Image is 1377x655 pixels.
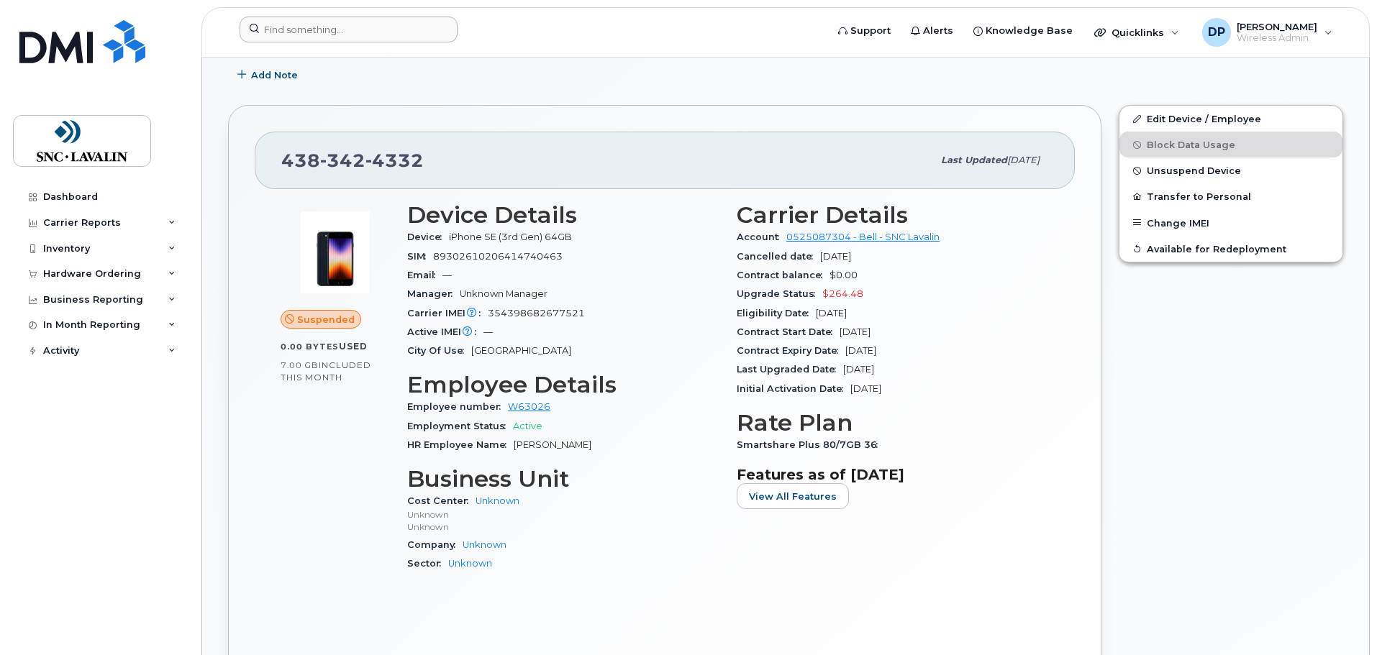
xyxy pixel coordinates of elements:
a: 0525087304 - Bell - SNC Lavalin [786,232,940,242]
span: 354398682677521 [488,308,585,319]
span: $0.00 [830,270,858,280]
h3: Carrier Details [737,202,1049,228]
span: — [442,270,452,280]
span: 438 [281,150,424,171]
a: W63026 [508,401,550,412]
h3: Features as of [DATE] [737,466,1049,483]
span: Last Upgraded Date [737,364,843,375]
span: Active [513,421,542,431]
span: [PERSON_NAME] [1237,21,1317,32]
span: [DATE] [850,383,881,394]
span: Available for Redeployment [1147,243,1286,254]
span: Support [850,24,891,38]
a: Edit Device / Employee [1119,106,1342,132]
span: DP [1208,24,1225,41]
span: View All Features [749,490,837,503]
span: 89302610206414740463 [433,251,563,262]
span: City Of Use [407,345,471,356]
span: Unsuspend Device [1147,165,1241,176]
button: Change IMEI [1119,210,1342,236]
span: Active IMEI [407,326,483,337]
span: [DATE] [816,308,847,319]
button: Unsuspend Device [1119,157,1342,183]
span: SIM [407,251,433,262]
div: Quicklinks [1084,18,1189,47]
p: Unknown [407,508,719,521]
span: [DATE] [843,364,874,375]
span: Carrier IMEI [407,308,488,319]
span: Upgrade Status [737,288,822,299]
h3: Rate Plan [737,410,1049,436]
span: Cancelled date [737,251,820,262]
span: 4332 [365,150,424,171]
span: Employment Status [407,421,513,431]
span: [GEOGRAPHIC_DATA] [471,345,571,356]
button: View All Features [737,483,849,509]
span: Add Note [251,68,298,82]
span: Contract Expiry Date [737,345,845,356]
span: [DATE] [845,345,876,356]
span: [DATE] [1007,155,1040,165]
span: Last updated [941,155,1007,165]
span: included this month [281,359,371,383]
span: Wireless Admin [1237,32,1317,44]
input: Find something... [240,17,458,42]
span: iPhone SE (3rd Gen) 64GB [449,232,572,242]
span: Alerts [923,24,953,38]
a: Unknown [448,558,492,569]
button: Available for Redeployment [1119,236,1342,262]
span: used [339,341,368,352]
span: Employee number [407,401,508,412]
span: Initial Activation Date [737,383,850,394]
h3: Business Unit [407,466,719,492]
button: Transfer to Personal [1119,183,1342,209]
a: Knowledge Base [963,17,1083,45]
span: Eligibility Date [737,308,816,319]
p: Unknown [407,521,719,533]
a: Unknown [463,539,506,550]
span: 0.00 Bytes [281,342,339,352]
span: Sector [407,558,448,569]
span: $264.48 [822,288,863,299]
span: Quicklinks [1112,27,1164,38]
h3: Device Details [407,202,719,228]
span: Manager [407,288,460,299]
a: Unknown [476,495,519,506]
span: Smartshare Plus 80/7GB 36 [737,439,885,450]
span: Email [407,270,442,280]
span: Unknown Manager [460,288,547,299]
span: [DATE] [840,326,871,337]
span: Contract balance [737,270,830,280]
img: image20231002-3703462-1angbar.jpeg [292,209,378,296]
span: Knowledge Base [986,24,1073,38]
span: — [483,326,493,337]
span: Company [407,539,463,550]
span: HR Employee Name [407,439,514,450]
span: Suspended [297,313,355,326]
span: Account [737,232,786,242]
span: [PERSON_NAME] [514,439,591,450]
span: 7.00 GB [281,360,319,370]
span: 342 [320,150,365,171]
span: Device [407,232,449,242]
h3: Employee Details [407,372,719,398]
button: Block Data Usage [1119,132,1342,157]
span: Contract Start Date [737,326,840,337]
button: Add Note [228,62,310,88]
span: Cost Center [407,495,476,506]
a: Support [828,17,901,45]
a: Alerts [901,17,963,45]
span: [DATE] [820,251,851,262]
div: Dominick Piche [1192,18,1342,47]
